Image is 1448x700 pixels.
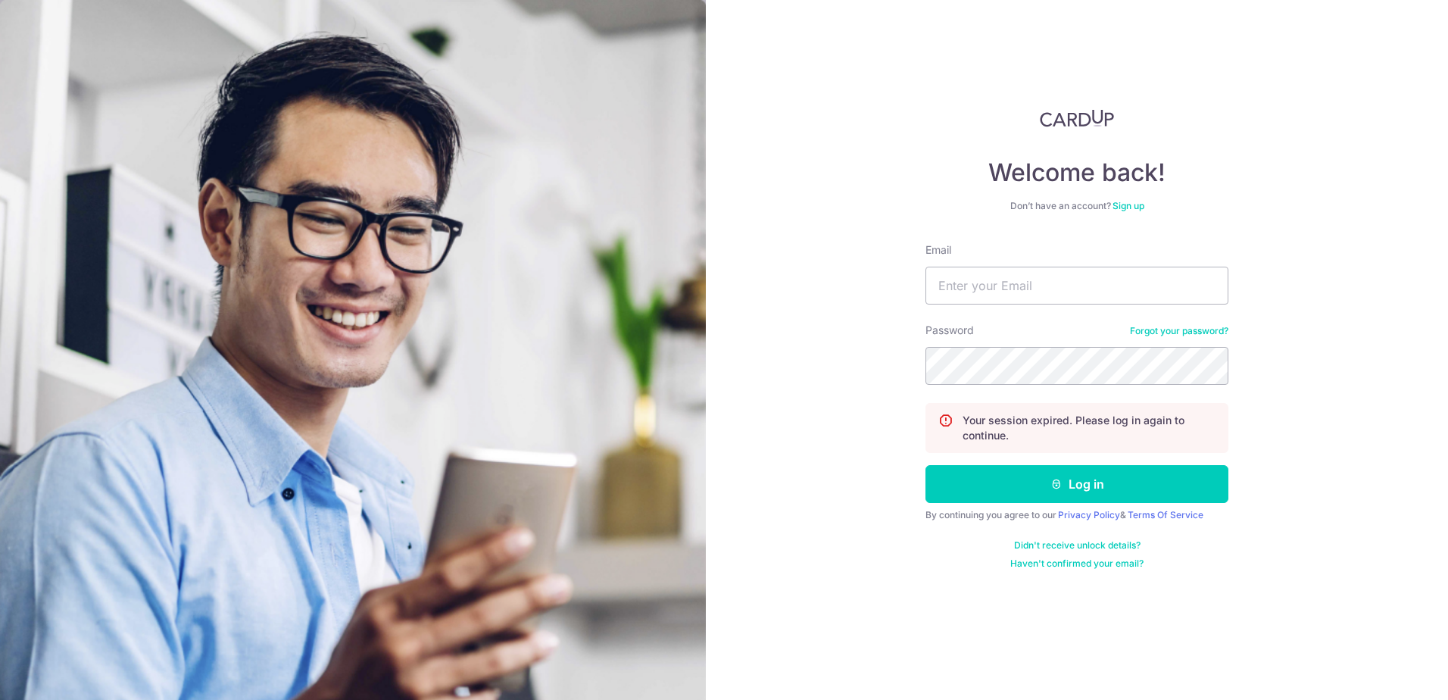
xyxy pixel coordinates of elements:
p: Your session expired. Please log in again to continue. [963,413,1216,443]
a: Privacy Policy [1058,509,1120,520]
h4: Welcome back! [925,158,1228,188]
div: By continuing you agree to our & [925,509,1228,521]
img: CardUp Logo [1040,109,1114,127]
label: Password [925,323,974,338]
a: Forgot your password? [1130,325,1228,337]
a: Haven't confirmed your email? [1010,558,1144,570]
button: Log in [925,465,1228,503]
div: Don’t have an account? [925,200,1228,212]
a: Didn't receive unlock details? [1014,539,1141,552]
a: Sign up [1113,200,1144,211]
a: Terms Of Service [1128,509,1203,520]
label: Email [925,242,951,258]
input: Enter your Email [925,267,1228,305]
